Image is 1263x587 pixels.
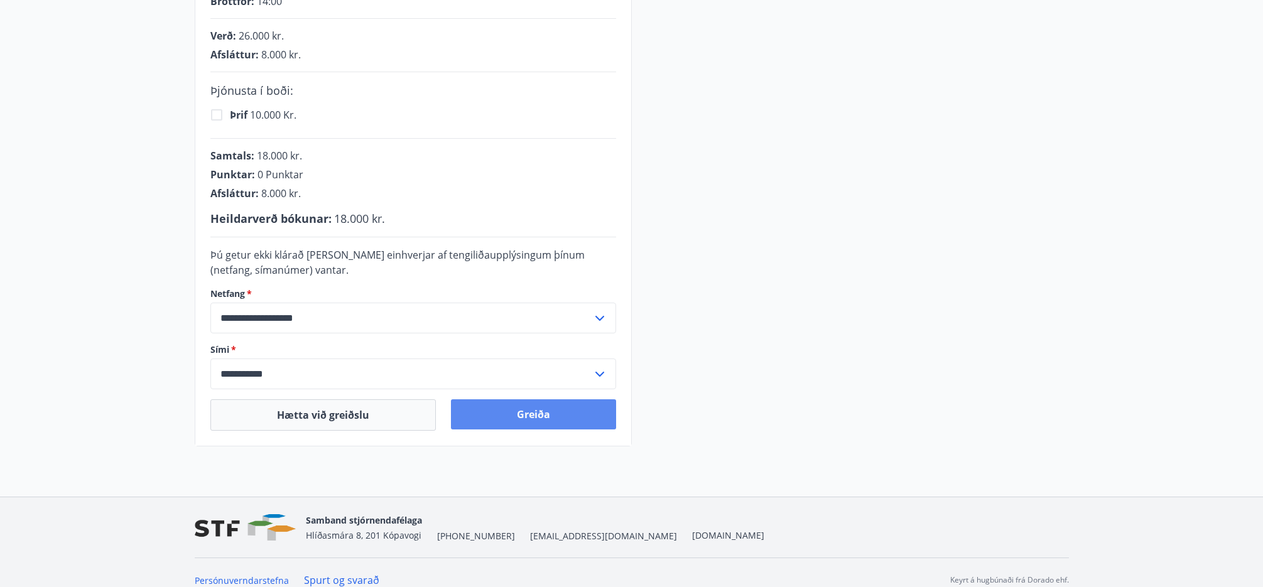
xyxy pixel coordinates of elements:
[261,48,301,62] span: 8.000 kr.
[261,186,301,200] span: 8.000 kr.
[530,530,677,542] span: [EMAIL_ADDRESS][DOMAIN_NAME]
[210,211,332,226] span: Heildarverð bókunar :
[195,574,289,586] a: Persónuverndarstefna
[230,108,296,122] span: 10.000 kr.
[334,211,385,226] span: 18.000 kr.
[210,29,236,43] span: Verð :
[950,574,1069,586] p: Keyrt á hugbúnaði frá Dorado ehf.
[210,288,616,300] label: Netfang
[306,514,422,526] span: Samband stjórnendafélaga
[304,573,379,587] a: Spurt og svarað
[230,108,250,122] span: Þrif
[210,168,255,181] span: Punktar :
[451,399,616,429] button: Greiða
[210,186,259,200] span: Afsláttur :
[210,248,585,277] span: Þú getur ekki klárað [PERSON_NAME] einhverjar af tengiliðaupplýsingum þínum (netfang, símanúmer) ...
[239,29,284,43] span: 26.000 kr.
[692,529,764,541] a: [DOMAIN_NAME]
[210,149,254,163] span: Samtals :
[257,149,302,163] span: 18.000 kr.
[437,530,515,542] span: [PHONE_NUMBER]
[210,343,616,356] label: Sími
[306,529,421,541] span: Hlíðasmára 8, 201 Kópavogi
[210,83,293,98] span: Þjónusta í boði :
[257,168,303,181] span: 0 Punktar
[195,514,296,541] img: vjCaq2fThgY3EUYqSgpjEiBg6WP39ov69hlhuPVN.png
[210,399,436,431] button: Hætta við greiðslu
[210,48,259,62] span: Afsláttur :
